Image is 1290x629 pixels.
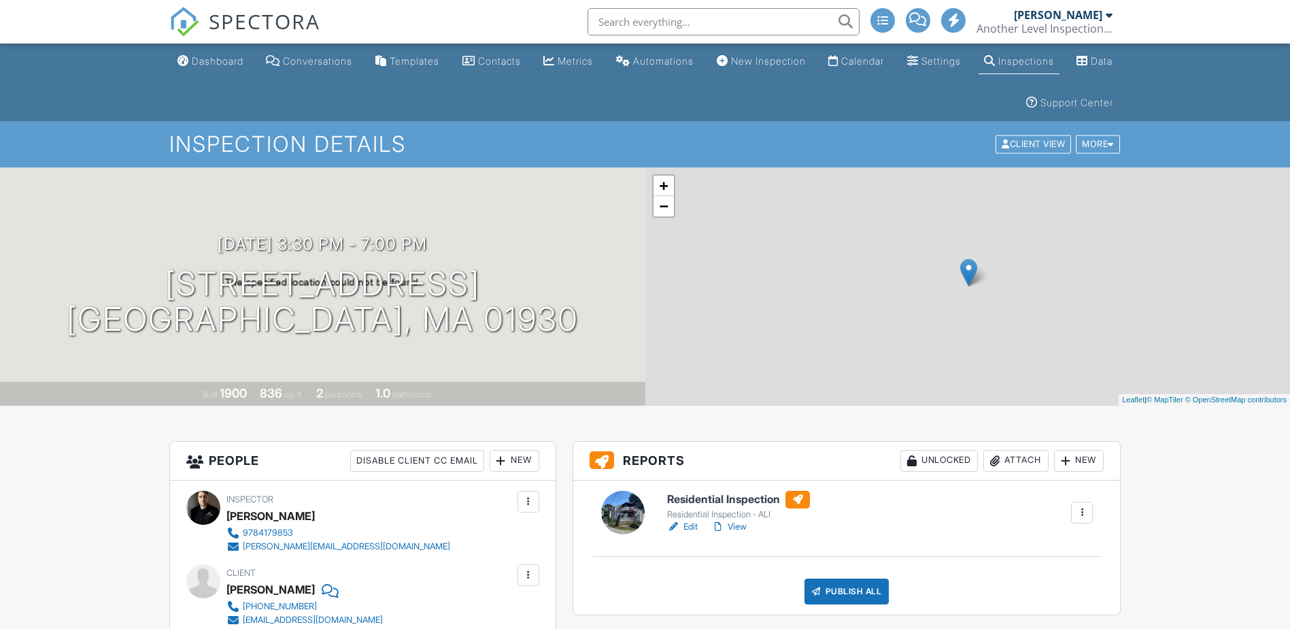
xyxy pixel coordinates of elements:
[370,49,445,74] a: Templates
[209,7,320,35] span: SPECTORA
[490,450,539,472] div: New
[169,18,320,47] a: SPECTORA
[226,540,450,553] a: [PERSON_NAME][EMAIL_ADDRESS][DOMAIN_NAME]
[711,520,747,534] a: View
[1122,396,1144,404] a: Leaflet
[226,600,383,613] a: [PHONE_NUMBER]
[243,528,293,538] div: 9784179853
[1185,396,1287,404] a: © OpenStreetMap contributors
[667,520,698,534] a: Edit
[983,450,1049,472] div: Attach
[192,55,243,67] div: Dashboard
[226,579,315,600] div: [PERSON_NAME]
[558,55,593,67] div: Metrics
[226,613,383,627] a: [EMAIL_ADDRESS][DOMAIN_NAME]
[998,55,1054,67] div: Inspections
[588,8,860,35] input: Search everything...
[169,132,1121,156] h1: Inspection Details
[226,568,256,578] span: Client
[996,135,1071,154] div: Client View
[841,55,884,67] div: Calendar
[667,509,810,520] div: Residential Inspection - ALI
[667,491,810,509] h6: Residential Inspection
[1040,97,1113,108] div: Support Center
[611,49,699,74] a: Automations (Advanced)
[226,506,315,526] div: [PERSON_NAME]
[226,526,450,540] a: 9784179853
[226,494,273,504] span: Inspector
[1119,394,1290,406] div: |
[67,266,579,338] h1: [STREET_ADDRESS] [GEOGRAPHIC_DATA], MA 01930
[203,389,218,400] span: Built
[921,55,961,67] div: Settings
[390,55,439,67] div: Templates
[1076,135,1120,154] div: More
[979,49,1059,74] a: Inspections
[1091,55,1113,67] div: Data
[654,176,674,196] a: Zoom in
[900,450,978,472] div: Unlocked
[260,49,358,74] a: Conversations
[243,541,450,552] div: [PERSON_NAME][EMAIL_ADDRESS][DOMAIN_NAME]
[804,579,889,604] div: Publish All
[325,389,362,400] span: bedrooms
[1147,396,1183,404] a: © MapTiler
[169,7,199,37] img: The Best Home Inspection Software - Spectora
[667,491,810,521] a: Residential Inspection Residential Inspection - ALI
[243,615,383,626] div: [EMAIL_ADDRESS][DOMAIN_NAME]
[260,386,282,400] div: 836
[478,55,521,67] div: Contacts
[220,386,247,400] div: 1900
[1054,450,1104,472] div: New
[1014,8,1102,22] div: [PERSON_NAME]
[243,601,317,612] div: [PHONE_NUMBER]
[538,49,598,74] a: Metrics
[1071,49,1118,74] a: Data
[573,442,1121,481] h3: Reports
[170,442,556,481] h3: People
[284,389,303,400] span: sq. ft.
[392,389,431,400] span: bathrooms
[902,49,966,74] a: Settings
[731,55,806,67] div: New Inspection
[283,55,352,67] div: Conversations
[711,49,811,74] a: New Inspection
[375,386,390,400] div: 1.0
[654,196,674,216] a: Zoom out
[457,49,526,74] a: Contacts
[218,235,427,253] h3: [DATE] 3:30 pm - 7:00 pm
[1021,91,1119,116] a: Support Center
[350,450,484,472] div: Disable Client CC Email
[994,138,1074,148] a: Client View
[633,55,694,67] div: Automations
[823,49,889,74] a: Calendar
[977,22,1113,35] div: Another Level Inspections LLC
[316,386,323,400] div: 2
[172,49,249,74] a: Dashboard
